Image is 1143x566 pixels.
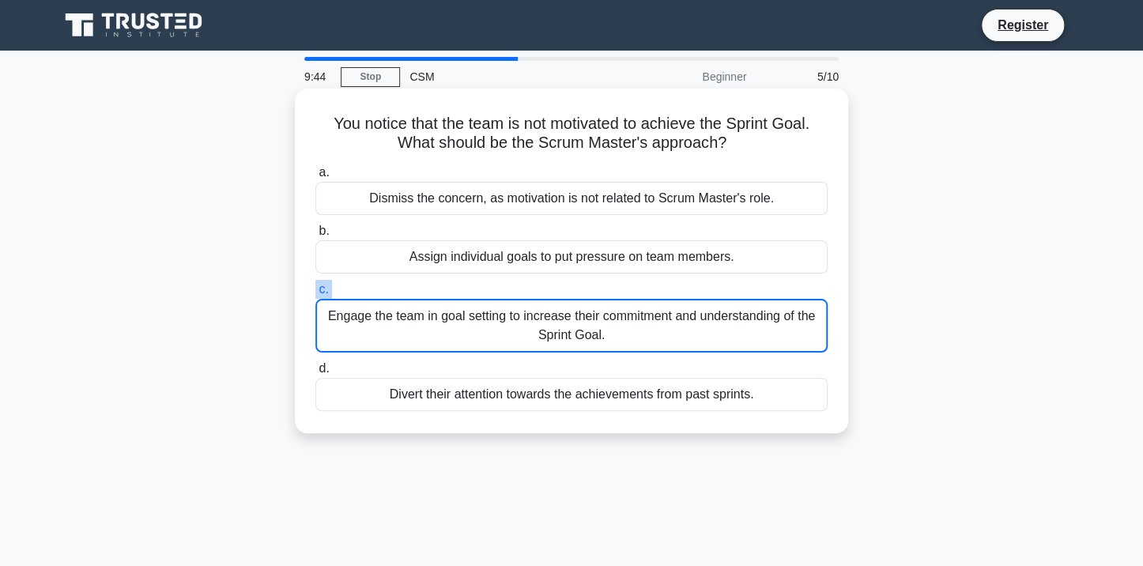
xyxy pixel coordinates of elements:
[295,61,341,92] div: 9:44
[314,114,829,153] h5: You notice that the team is not motivated to achieve the Sprint Goal. What should be the Scrum Ma...
[319,165,329,179] span: a.
[319,361,329,375] span: d.
[988,15,1058,35] a: Register
[315,240,828,274] div: Assign individual goals to put pressure on team members.
[400,61,617,92] div: CSM
[315,378,828,411] div: Divert their attention towards the achievements from past sprints.
[341,67,400,87] a: Stop
[315,299,828,353] div: Engage the team in goal setting to increase their commitment and understanding of the Sprint Goal.
[319,282,328,296] span: c.
[756,61,848,92] div: 5/10
[617,61,756,92] div: Beginner
[315,182,828,215] div: Dismiss the concern, as motivation is not related to Scrum Master's role.
[319,224,329,237] span: b.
